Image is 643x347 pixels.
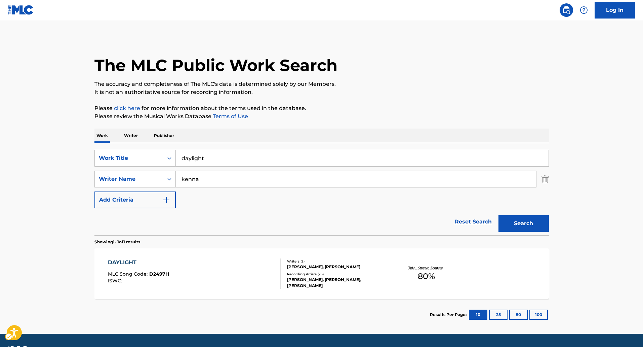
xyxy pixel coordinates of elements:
button: Add Criteria [94,192,176,208]
div: Recording Artists ( 25 ) [287,272,389,277]
p: Please review the Musical Works Database [94,112,549,120]
button: 100 [529,310,548,320]
p: Writer [122,129,140,143]
button: 10 [469,310,487,320]
a: Reset Search [451,214,495,229]
span: MLC Song Code : [108,271,149,277]
button: Search [498,215,549,232]
p: Total Known Shares: [408,265,444,270]
div: DAYLIGHT [108,258,169,267]
p: Publisher [152,129,176,143]
a: Music industry terminology | mechanical licensing collective [114,105,140,111]
a: Log In [595,2,635,19]
button: 25 [489,310,508,320]
p: Results Per Page: [430,312,468,318]
button: 50 [509,310,528,320]
img: search [562,6,570,14]
form: Search Form [94,150,549,235]
a: DAYLIGHTMLC Song Code:D2497HISWC:Writers (2)[PERSON_NAME], [PERSON_NAME]Recording Artists (25)[PE... [94,248,549,299]
p: Showing 1 - 1 of 1 results [94,239,140,245]
a: Terms of Use [211,113,248,119]
p: It is not an authoritative source for recording information. [94,88,549,96]
img: MLC Logo [8,5,34,15]
div: [PERSON_NAME], [PERSON_NAME] [287,264,389,270]
div: Work Title [99,154,159,162]
div: Writers ( 2 ) [287,259,389,264]
p: Work [94,129,110,143]
p: Please for more information about the terms used in the database. [94,104,549,112]
span: ISWC : [108,278,124,284]
span: 80 % [418,270,435,282]
input: Search... [176,171,536,187]
div: Writer Name [99,175,159,183]
iframe: Iframe | Resource Center [624,234,643,288]
div: [PERSON_NAME], [PERSON_NAME], [PERSON_NAME] [287,277,389,289]
span: D2497H [149,271,169,277]
p: The accuracy and completeness of The MLC's data is determined solely by our Members. [94,80,549,88]
img: Delete Criterion [541,171,549,187]
input: Search... [176,150,549,166]
img: 9d2ae6d4665cec9f34b9.svg [162,196,170,204]
h1: The MLC Public Work Search [94,55,337,75]
img: help [580,6,588,14]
